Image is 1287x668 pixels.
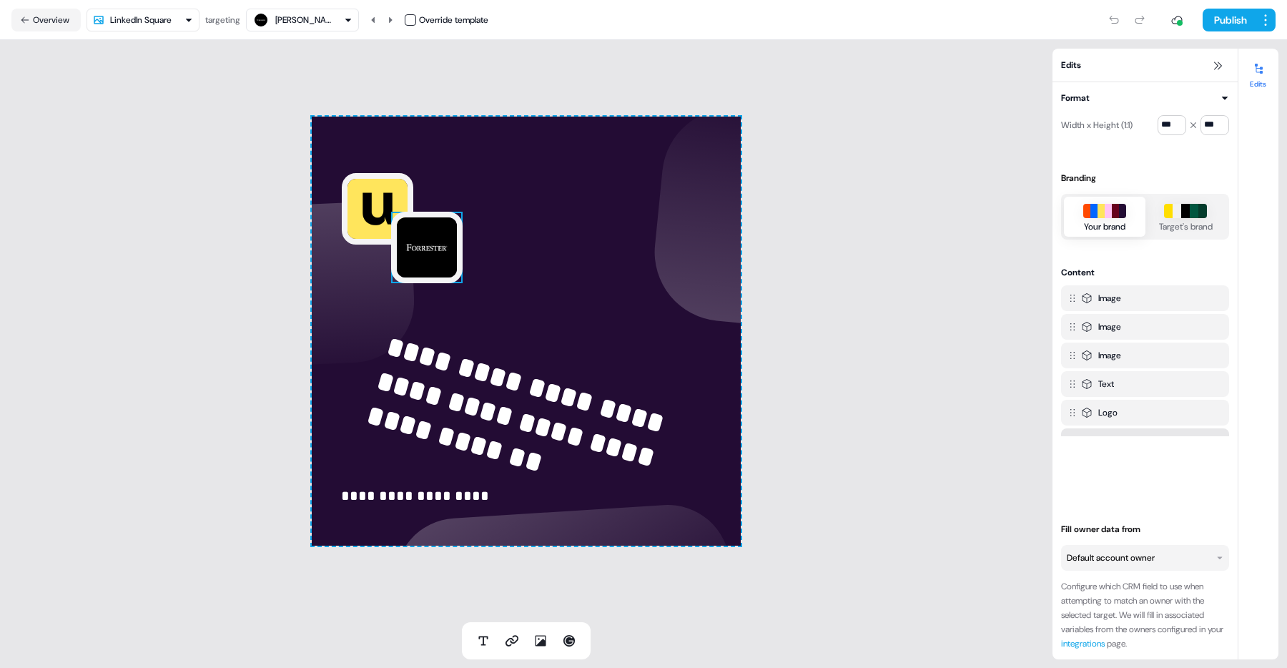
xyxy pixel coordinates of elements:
[1061,545,1229,571] button: Default account owner
[110,13,172,27] div: LinkedIn Square
[275,13,332,27] div: [PERSON_NAME]
[1061,638,1105,649] a: integrations
[1061,579,1229,651] div: Configure which CRM field to use when attempting to match an owner with the selected target. We w...
[1098,320,1121,334] div: Image
[1098,434,1118,448] div: Logo
[1098,377,1114,391] div: Text
[1098,291,1121,305] div: Image
[1098,406,1118,420] div: Logo
[419,13,488,27] div: Override template
[1084,220,1125,234] div: Your brand
[1061,522,1229,536] div: Fill owner data from
[1061,114,1133,137] div: Width x Height (1:1)
[1061,91,1229,105] button: Format
[1061,58,1081,72] span: Edits
[1145,197,1227,237] button: Target's brand
[1098,348,1121,363] div: Image
[1061,265,1095,280] div: Content
[1067,551,1155,565] div: Default account owner
[246,9,359,31] button: [PERSON_NAME]
[1159,220,1213,234] div: Target's brand
[205,13,240,27] div: targeting
[1238,57,1278,89] button: Edits
[1061,91,1090,105] div: Format
[11,9,81,31] button: Overview
[1064,197,1145,237] button: Your brand
[1203,9,1256,31] button: Publish
[1061,171,1229,185] div: Branding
